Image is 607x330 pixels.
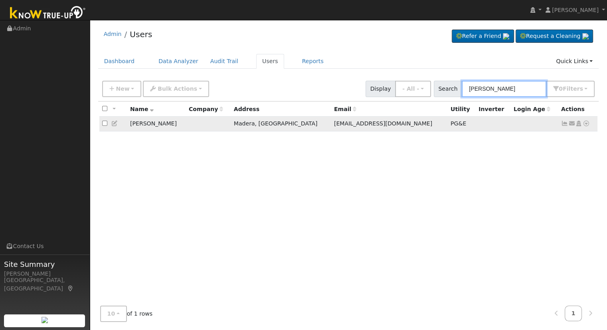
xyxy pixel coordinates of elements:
[98,54,141,69] a: Dashboard
[127,117,186,131] td: [PERSON_NAME]
[575,120,582,127] a: Login As
[42,317,48,323] img: retrieve
[462,81,546,97] input: Search
[516,30,593,43] a: Request a Cleaning
[451,105,473,113] div: Utility
[563,85,583,92] span: Filter
[334,106,356,112] span: Email
[204,54,244,69] a: Audit Trail
[100,306,153,322] span: of 1 rows
[550,54,599,69] a: Quick Links
[4,270,85,278] div: [PERSON_NAME]
[503,33,509,40] img: retrieve
[561,105,595,113] div: Actions
[561,120,568,127] a: Show Graph
[478,105,508,113] div: Inverter
[4,259,85,270] span: Site Summary
[102,81,142,97] button: New
[395,81,431,97] button: - All -
[234,105,328,113] div: Address
[116,85,129,92] span: New
[546,81,595,97] button: 0Filters
[334,120,432,127] span: [EMAIL_ADDRESS][DOMAIN_NAME]
[451,120,466,127] span: PG&E
[434,81,462,97] span: Search
[130,30,152,39] a: Users
[231,117,331,131] td: Madera, [GEOGRAPHIC_DATA]
[111,120,119,127] a: Edit User
[158,85,197,92] span: Bulk Actions
[107,310,115,317] span: 10
[552,7,599,13] span: [PERSON_NAME]
[568,119,575,128] a: flm4625@att.net
[582,33,589,40] img: retrieve
[67,285,74,292] a: Map
[189,106,223,112] span: Company name
[100,306,127,322] button: 10
[256,54,284,69] a: Users
[452,30,514,43] a: Refer a Friend
[104,31,122,37] a: Admin
[366,81,395,97] span: Display
[565,306,582,321] a: 1
[143,81,209,97] button: Bulk Actions
[4,276,85,293] div: [GEOGRAPHIC_DATA], [GEOGRAPHIC_DATA]
[583,119,590,128] a: Other actions
[579,85,583,92] span: s
[130,106,154,112] span: Name
[296,54,330,69] a: Reports
[514,106,550,112] span: Days since last login
[6,4,90,22] img: Know True-Up
[152,54,204,69] a: Data Analyzer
